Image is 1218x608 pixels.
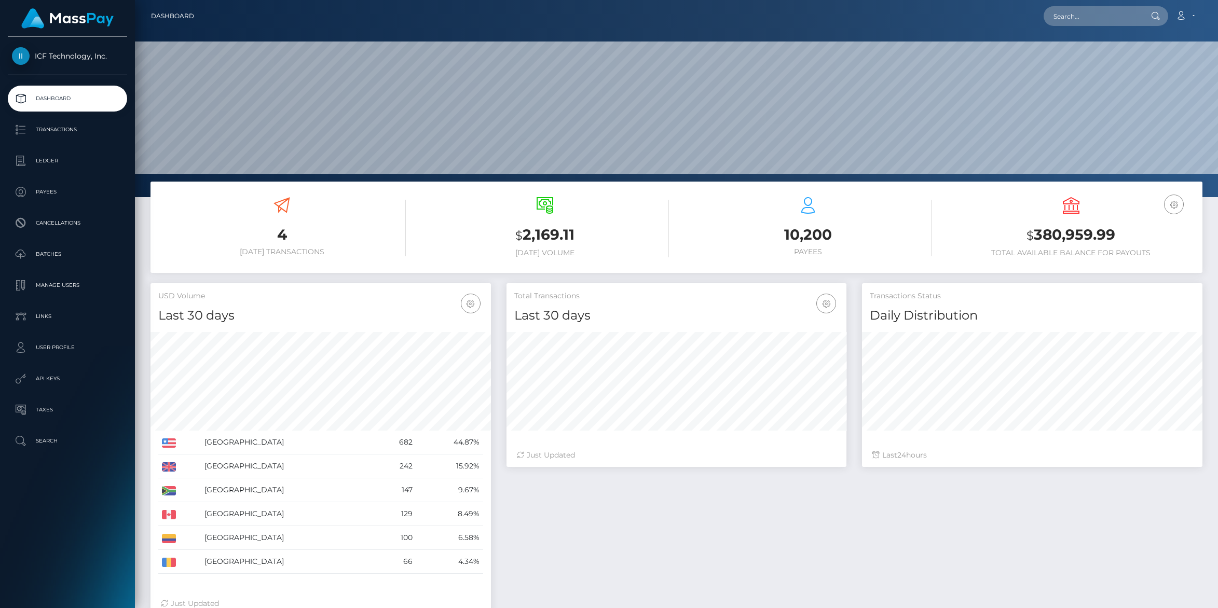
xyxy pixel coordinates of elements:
[12,340,123,355] p: User Profile
[8,51,127,61] span: ICF Technology, Inc.
[201,502,375,526] td: [GEOGRAPHIC_DATA]
[421,248,669,257] h6: [DATE] Volume
[158,247,406,256] h6: [DATE] Transactions
[162,438,176,448] img: US.png
[158,307,483,325] h4: Last 30 days
[870,307,1195,325] h4: Daily Distribution
[517,450,837,461] div: Just Updated
[12,215,123,231] p: Cancellations
[514,291,839,301] h5: Total Transactions
[8,241,127,267] a: Batches
[8,366,127,392] a: API Keys
[158,291,483,301] h5: USD Volume
[375,550,416,574] td: 66
[421,225,669,246] h3: 2,169.11
[201,431,375,454] td: [GEOGRAPHIC_DATA]
[947,225,1195,246] h3: 380,959.99
[201,454,375,478] td: [GEOGRAPHIC_DATA]
[685,225,932,245] h3: 10,200
[375,454,416,478] td: 242
[162,486,176,495] img: ZA.png
[201,478,375,502] td: [GEOGRAPHIC_DATA]
[12,246,123,262] p: Batches
[201,550,375,574] td: [GEOGRAPHIC_DATA]
[8,303,127,329] a: Links
[12,122,123,137] p: Transactions
[947,248,1195,257] h6: Total Available Balance for Payouts
[375,431,416,454] td: 682
[162,510,176,519] img: CA.png
[8,117,127,143] a: Transactions
[375,526,416,550] td: 100
[12,278,123,293] p: Manage Users
[12,47,30,65] img: ICF Technology, Inc.
[8,210,127,236] a: Cancellations
[162,558,176,567] img: RO.png
[12,153,123,169] p: Ledger
[870,291,1195,301] h5: Transactions Status
[12,402,123,418] p: Taxes
[21,8,114,29] img: MassPay Logo
[201,526,375,550] td: [GEOGRAPHIC_DATA]
[12,91,123,106] p: Dashboard
[514,307,839,325] h4: Last 30 days
[1044,6,1141,26] input: Search...
[375,478,416,502] td: 147
[375,502,416,526] td: 129
[158,225,406,245] h3: 4
[12,184,123,200] p: Payees
[8,179,127,205] a: Payees
[685,247,932,256] h6: Payees
[416,454,483,478] td: 15.92%
[416,478,483,502] td: 9.67%
[8,397,127,423] a: Taxes
[897,450,906,460] span: 24
[151,5,194,27] a: Dashboard
[416,502,483,526] td: 8.49%
[416,526,483,550] td: 6.58%
[8,335,127,361] a: User Profile
[872,450,1192,461] div: Last hours
[8,86,127,112] a: Dashboard
[12,433,123,449] p: Search
[1027,228,1034,243] small: $
[416,431,483,454] td: 44.87%
[12,371,123,386] p: API Keys
[8,148,127,174] a: Ledger
[8,428,127,454] a: Search
[162,462,176,472] img: GB.png
[515,228,523,243] small: $
[12,309,123,324] p: Links
[162,534,176,543] img: CO.png
[8,272,127,298] a: Manage Users
[416,550,483,574] td: 4.34%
